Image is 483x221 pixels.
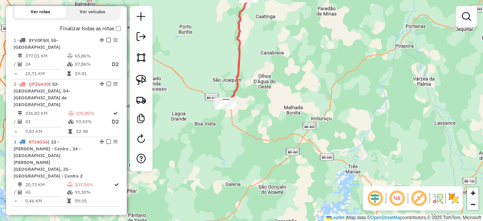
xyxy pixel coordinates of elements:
[14,81,70,107] span: 2 -
[14,197,17,205] td: =
[25,128,68,135] td: 7,83 KM
[74,197,114,205] td: 09:05
[134,111,149,128] a: Criar modelo
[18,182,22,187] i: Distância Total
[106,38,111,42] em: Finalizar rota
[14,139,83,179] span: | 23 - [PERSON_NAME] - Centro , 24 - [GEOGRAPHIC_DATA][PERSON_NAME][GEOGRAPHIC_DATA], 25 - [GEOGR...
[432,192,444,204] img: Fluxo de ruas
[100,139,104,144] em: Alterar sequência das rotas
[29,37,48,43] span: SYV0F50
[67,62,73,66] i: % de utilização da cubagem
[75,128,111,135] td: 32:48
[448,192,460,204] img: Exibir/Ocultar setores
[67,71,71,76] i: Tempo total em rota
[371,215,403,220] a: OpenStreetMap
[14,128,17,135] td: =
[133,91,149,108] a: Criar rota
[67,190,73,195] i: % de utilização da cubagem
[14,139,83,179] span: 3 -
[105,60,119,69] p: D2
[136,94,146,105] img: Criar rota
[134,29,149,46] a: Exportar sessão
[459,9,474,24] a: Exibir filtros
[14,60,17,69] td: /
[14,5,66,18] button: Ver rotas
[136,52,146,63] img: Selecionar atividades - polígono
[388,189,406,207] span: Ocultar NR
[467,199,478,210] a: Zoom out
[221,99,231,108] img: Farid - João Pinheiro
[25,117,68,127] td: 43
[25,197,67,205] td: 0,46 KM
[75,117,111,127] td: 93,53%
[14,37,60,50] span: 1 -
[29,81,49,87] span: QPZ6H20
[134,131,149,148] a: Reroteirizar Sessão
[106,82,111,86] em: Finalizar rota
[100,38,104,42] em: Alterar sequência das rotas
[471,188,475,198] span: +
[60,25,121,32] label: Finalizar todas as rotas
[14,70,17,77] td: =
[325,215,483,221] div: Map data © contributors,© 2025 TomTom, Microsoft
[25,181,67,189] td: 20,73 KM
[74,60,105,69] td: 57,86%
[67,54,73,58] i: % de utilização do peso
[68,119,74,124] i: % de utilização da cubagem
[113,38,118,42] em: Opções
[114,182,119,187] i: Rota otimizada
[14,189,17,196] td: /
[74,181,114,189] td: 107,04%
[113,82,118,86] em: Opções
[113,111,118,116] i: Rota otimizada
[18,119,22,124] i: Total de Atividades
[106,139,111,144] em: Finalizar rota
[467,187,478,199] a: Zoom in
[68,111,74,116] i: % de utilização do peso
[18,190,22,195] i: Total de Atividades
[113,139,118,144] em: Opções
[74,70,105,77] td: 29:41
[14,37,60,50] span: | 55-[GEOGRAPHIC_DATA]
[25,60,67,69] td: 24
[346,215,347,220] span: |
[18,62,22,66] i: Total de Atividades
[74,52,105,60] td: 65,86%
[74,189,114,196] td: 93,30%
[25,70,67,77] td: 15,71 KM
[25,189,67,196] td: 45
[25,52,67,60] td: 377,01 KM
[326,215,345,220] a: Leaflet
[112,117,119,126] p: D2
[136,75,146,85] img: Selecionar atividades - laço
[100,82,104,86] em: Alterar sequência das rotas
[25,110,68,117] td: 336,82 KM
[14,117,17,127] td: /
[75,110,111,117] td: 105,80%
[29,139,48,145] span: RTJ4G56
[18,54,22,58] i: Distância Total
[66,5,118,18] button: Ver veículos
[67,199,71,203] i: Tempo total em rota
[116,26,121,31] input: Finalizar todas as rotas
[366,189,384,207] span: Ocultar deslocamento
[67,182,73,187] i: % de utilização do peso
[18,111,22,116] i: Distância Total
[134,9,149,26] a: Nova sessão e pesquisa
[410,189,428,207] span: Exibir rótulo
[471,199,475,209] span: −
[68,129,72,134] i: Tempo total em rota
